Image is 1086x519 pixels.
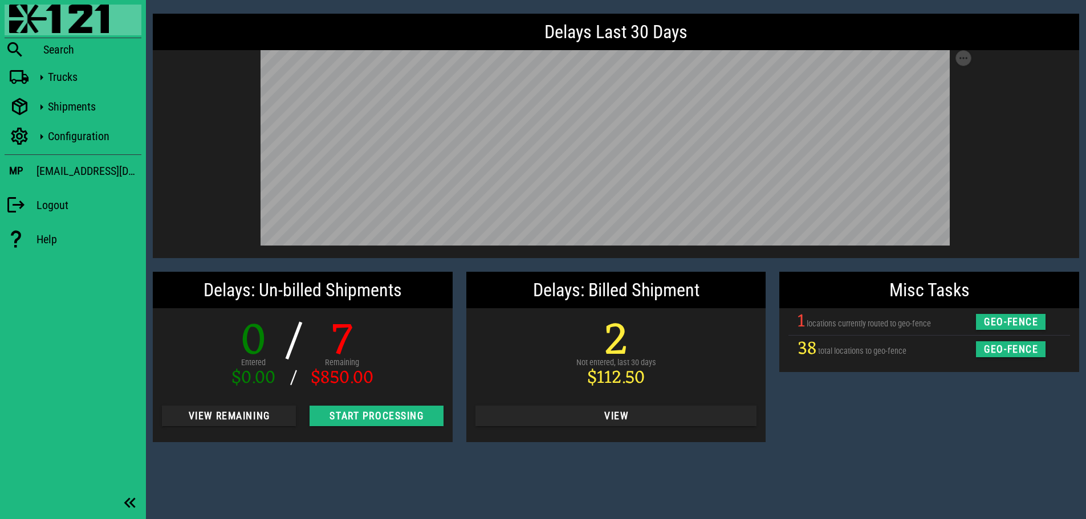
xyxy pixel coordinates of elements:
div: Delays: Un-billed Shipments [153,272,453,308]
button: View [475,406,757,426]
div: Search [43,43,141,56]
div: Misc Tasks [779,272,1079,308]
button: Start Processing [310,406,444,426]
div: Help [36,232,141,246]
div: Trucks [48,70,137,84]
span: Start Processing [319,410,434,422]
a: geo-fence [976,316,1046,325]
a: Blackfly [5,5,141,35]
img: 87f0f0e.png [9,5,109,33]
button: geo-fence [976,341,1046,357]
div: 7 [311,320,373,365]
div: Entered [231,357,275,369]
span: locations currently routed to geo-fence [807,319,931,329]
div: $112.50 [576,369,656,387]
div: Delays: Billed Shipment [466,272,766,308]
div: 0 [231,320,275,365]
div: [EMAIL_ADDRESS][DOMAIN_NAME] [36,162,141,180]
div: Logout [36,198,141,212]
div: Delays Last 30 Days [153,14,1079,50]
div: 2 [576,320,656,365]
span: geo-fence [983,316,1039,328]
span: 1 [798,305,805,338]
span: View Remaining [171,410,287,422]
div: Shipments [48,100,137,113]
button: geo-fence [976,314,1046,330]
div: $850.00 [311,369,373,387]
div: / [284,320,302,365]
div: Not entered, last 30 days [576,357,656,369]
div: Configuration [48,129,137,143]
a: Help [5,223,141,255]
div: $0.00 [231,369,275,387]
div: Remaining [311,357,373,369]
span: geo-fence [983,344,1039,355]
button: View Remaining [162,406,296,426]
div: Vega visualization [261,50,971,249]
h3: MP [9,165,23,177]
span: View [485,410,748,422]
span: total locations to geo-fence [818,346,906,356]
a: geo-fence [976,344,1046,353]
div: / [284,369,302,387]
span: 38 [798,333,816,365]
